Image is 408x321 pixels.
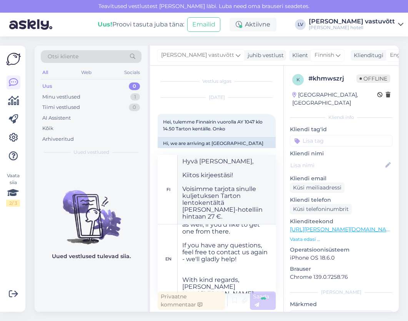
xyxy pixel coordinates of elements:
div: Web [80,67,93,77]
span: Uued vestlused [73,149,109,156]
p: Vaata edasi ... [290,236,393,243]
p: Kliendi email [290,174,393,183]
span: [PERSON_NAME] vastuvõtt [161,51,234,59]
div: Klient [289,51,308,59]
input: Lisa tag [290,135,393,147]
img: Askly Logo [6,52,21,66]
div: LV [295,19,306,30]
a: [URL][PERSON_NAME][DOMAIN_NAME] [290,226,396,233]
div: 0 [129,104,140,111]
div: Küsi meiliaadressi [290,183,345,193]
p: Klienditeekond [290,217,393,226]
p: Märkmed [290,300,393,308]
div: Uus [42,82,52,90]
div: [PERSON_NAME] hotell [309,25,395,31]
button: Emailid [187,17,220,32]
div: Kliendi info [290,114,393,121]
p: Uued vestlused tulevad siia. [52,252,131,260]
div: Kõik [42,125,53,132]
div: # khmwszrj [308,74,356,83]
p: iPhone OS 18.6.0 [290,254,393,262]
input: Lisa nimi [290,161,384,170]
span: Hei, tulemme Finnairin vuorolla AY 1047 klo 14.50 Tarton kentälle. Onko [163,119,264,132]
span: Finnish [315,51,334,59]
div: Küsi telefoninumbrit [290,204,352,214]
p: Chrome 139.0.7258.76 [290,273,393,281]
div: Minu vestlused [42,93,80,101]
div: Vaata siia [6,172,20,207]
div: Hi, we are arriving at [GEOGRAPHIC_DATA] on Finnair flight AY 1047 at 14.50 . Is [158,137,276,157]
div: Socials [123,67,142,77]
p: Brauser [290,265,393,273]
div: [PERSON_NAME] vastuvõtt [309,18,395,25]
p: Kliendi telefon [290,196,393,204]
span: Otsi kliente [48,53,78,61]
div: [DATE] [158,94,276,101]
div: Arhiveeritud [42,135,74,143]
div: 2 / 3 [6,200,20,207]
div: 1 [130,93,140,101]
div: 0 [129,82,140,90]
p: Operatsioonisüsteem [290,246,393,254]
b: Uus! [98,21,112,28]
div: [PERSON_NAME] [290,289,393,296]
div: All [41,67,50,77]
div: Tiimi vestlused [42,104,80,111]
span: Offline [356,74,390,83]
p: Kliendi tag'id [290,125,393,133]
div: juhib vestlust [245,51,284,59]
div: AI Assistent [42,114,71,122]
a: [PERSON_NAME] vastuvõtt[PERSON_NAME] hotell [309,18,403,31]
div: Aktiivne [230,18,276,31]
img: No chats [35,176,148,245]
div: [GEOGRAPHIC_DATA], [GEOGRAPHIC_DATA] [292,91,377,107]
div: Proovi tasuta juba täna: [98,20,184,29]
span: k [296,77,300,82]
div: Vestlus algas [158,78,276,85]
p: Kliendi nimi [290,150,393,158]
div: Klienditugi [351,51,383,59]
